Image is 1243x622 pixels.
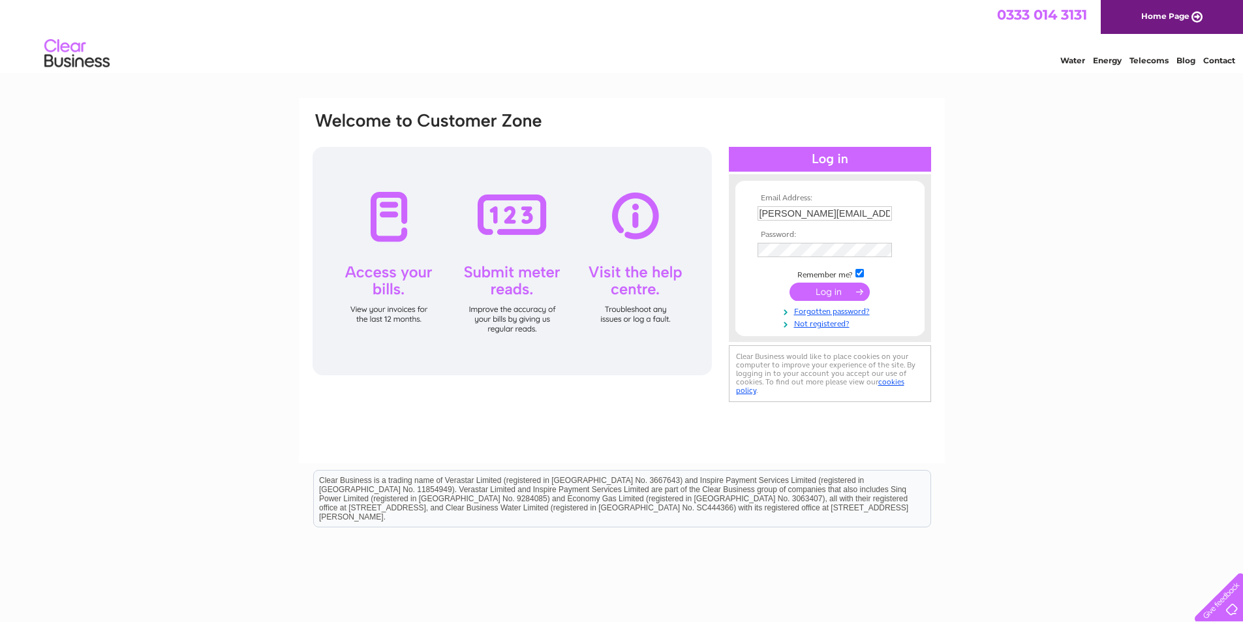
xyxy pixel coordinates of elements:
[736,377,904,395] a: cookies policy
[754,194,906,203] th: Email Address:
[997,7,1087,23] a: 0333 014 3131
[1176,55,1195,65] a: Blog
[314,7,930,63] div: Clear Business is a trading name of Verastar Limited (registered in [GEOGRAPHIC_DATA] No. 3667643...
[1203,55,1235,65] a: Contact
[754,267,906,280] td: Remember me?
[1060,55,1085,65] a: Water
[1093,55,1122,65] a: Energy
[729,345,931,402] div: Clear Business would like to place cookies on your computer to improve your experience of the sit...
[754,230,906,240] th: Password:
[1129,55,1169,65] a: Telecoms
[790,283,870,301] input: Submit
[758,304,906,317] a: Forgotten password?
[44,34,110,74] img: logo.png
[758,317,906,329] a: Not registered?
